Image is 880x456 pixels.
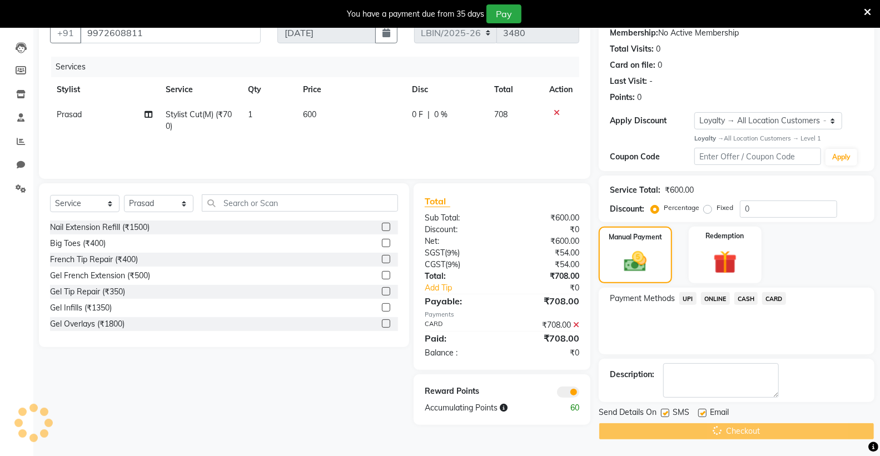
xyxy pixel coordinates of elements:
[416,332,502,345] div: Paid:
[416,224,502,235] div: Discount:
[610,76,647,87] div: Last Visit:
[610,92,635,103] div: Points:
[425,196,450,207] span: Total
[610,115,694,127] div: Apply Discount
[416,385,502,398] div: Reward Points
[51,57,588,77] div: Services
[610,184,660,196] div: Service Total:
[425,259,445,269] span: CGST
[610,27,863,39] div: No Active Membership
[416,282,516,294] a: Add Tip
[701,292,730,305] span: ONLINE
[50,238,106,249] div: Big Toes (₹400)
[545,402,588,414] div: 60
[502,347,588,359] div: ₹0
[502,259,588,270] div: ₹54.00
[50,286,125,298] div: Gel Tip Repair (₹350)
[609,232,662,242] label: Manual Payment
[488,77,543,102] th: Total
[617,249,654,275] img: _cash.svg
[694,134,863,143] div: All Location Customers → Level 1
[447,248,458,257] span: 9%
[502,224,588,235] div: ₹0
[734,292,758,305] span: CASH
[599,407,657,420] span: Send Details On
[50,22,81,43] button: +91
[610,59,655,71] div: Card on file:
[416,402,545,414] div: Accumulating Points
[543,77,579,102] th: Action
[637,92,642,103] div: 0
[412,109,423,121] span: 0 F
[502,212,588,224] div: ₹600.00
[694,134,724,142] strong: Loyalty →
[416,294,502,308] div: Payable:
[762,292,786,305] span: CARD
[673,407,689,420] span: SMS
[656,43,660,55] div: 0
[166,109,232,131] span: Stylist Cut(M) (₹700)
[486,4,521,23] button: Pay
[502,332,588,345] div: ₹708.00
[416,235,502,247] div: Net:
[416,259,502,270] div: ( )
[50,254,138,265] div: French Tip Repair (₹400)
[706,231,744,241] label: Redemption
[296,77,405,102] th: Price
[649,76,653,87] div: -
[610,43,654,55] div: Total Visits:
[610,293,675,304] span: Payment Methods
[502,319,588,331] div: ₹708.00
[57,109,82,119] span: Prasad
[610,203,644,215] div: Discount:
[664,203,699,213] label: Percentage
[665,184,694,196] div: ₹600.00
[717,203,733,213] label: Fixed
[434,109,448,121] span: 0 %
[694,148,821,165] input: Enter Offer / Coupon Code
[610,151,694,163] div: Coupon Code
[826,149,857,166] button: Apply
[416,270,502,282] div: Total:
[425,248,445,258] span: SGST
[658,59,662,71] div: 0
[80,22,261,43] input: Search by Name/Mobile/Email/Code
[706,248,744,277] img: _gift.svg
[679,292,697,305] span: UPI
[502,247,588,259] div: ₹54.00
[416,247,502,259] div: ( )
[50,77,160,102] th: Stylist
[202,194,398,212] input: Search or Scan
[50,318,125,330] div: Gel Overlays (₹1800)
[50,302,112,314] div: Gel Infills (₹1350)
[502,270,588,282] div: ₹708.00
[405,77,488,102] th: Disc
[242,77,297,102] th: Qty
[160,77,242,102] th: Service
[416,319,502,331] div: CARD
[502,235,588,247] div: ₹600.00
[610,369,654,380] div: Description:
[710,407,729,420] span: Email
[610,27,658,39] div: Membership:
[248,109,253,119] span: 1
[416,347,502,359] div: Balance :
[425,310,579,319] div: Payments
[303,109,316,119] span: 600
[347,8,484,20] div: You have a payment due from 35 days
[494,109,508,119] span: 708
[50,270,150,282] div: Gel French Extension (₹500)
[427,109,430,121] span: |
[448,260,458,269] span: 9%
[516,282,588,294] div: ₹0
[416,212,502,224] div: Sub Total:
[502,294,588,308] div: ₹708.00
[50,222,150,233] div: Nail Extension Refill (₹1500)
